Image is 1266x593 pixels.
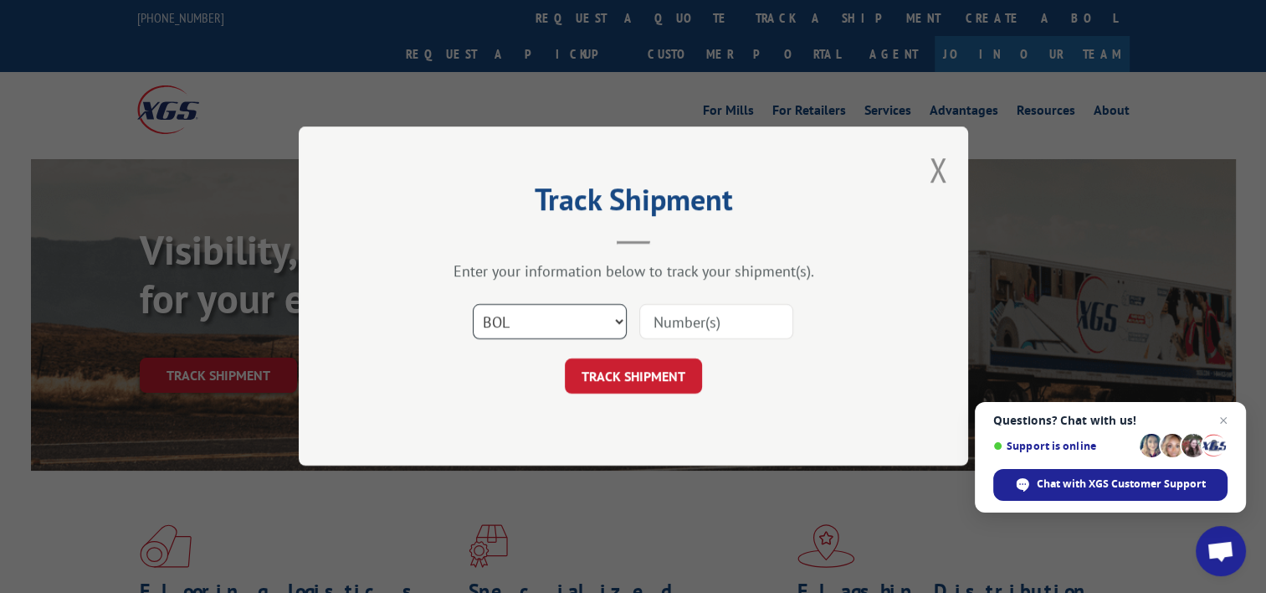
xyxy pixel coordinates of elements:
span: Support is online [993,440,1134,452]
div: Open chat [1196,526,1246,576]
span: Close chat [1213,410,1233,431]
h2: Track Shipment [382,188,884,219]
div: Chat with XGS Customer Support [993,469,1228,501]
input: Number(s) [639,305,793,340]
button: TRACK SHIPMENT [565,359,702,394]
div: Enter your information below to track your shipment(s). [382,262,884,281]
span: Questions? Chat with us! [993,414,1228,427]
button: Close modal [929,147,947,192]
span: Chat with XGS Customer Support [1037,477,1206,492]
